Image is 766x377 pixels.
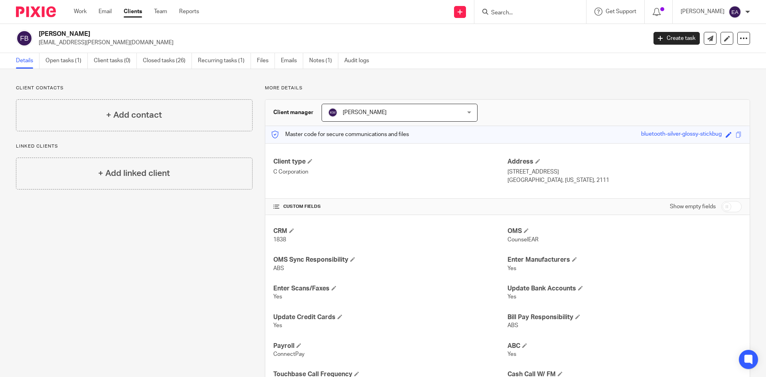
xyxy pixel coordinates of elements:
input: Search [490,10,562,17]
a: Recurring tasks (1) [198,53,251,69]
h4: OMS [507,227,742,235]
a: Details [16,53,39,69]
span: ConnectPay [273,351,304,357]
p: More details [265,85,750,91]
h4: Enter Manufacturers [507,256,742,264]
span: Yes [507,294,516,300]
a: Create task [653,32,700,45]
img: svg%3E [728,6,741,18]
h4: + Add linked client [98,167,170,180]
h4: Address [507,158,742,166]
h4: Update Bank Accounts [507,284,742,293]
span: [PERSON_NAME] [343,110,387,115]
p: C Corporation [273,168,507,176]
h3: Client manager [273,109,314,116]
a: Reports [179,8,199,16]
a: Email [99,8,112,16]
a: Open tasks (1) [45,53,88,69]
span: Yes [507,266,516,271]
h4: Client type [273,158,507,166]
a: Clients [124,8,142,16]
h4: Update Credit Cards [273,313,507,322]
span: Yes [273,323,282,328]
h2: [PERSON_NAME] [39,30,521,38]
span: ABS [273,266,284,271]
span: CounselEAR [507,237,539,243]
h4: Enter Scans/Faxes [273,284,507,293]
p: [PERSON_NAME] [681,8,725,16]
a: Closed tasks (26) [143,53,192,69]
a: Work [74,8,87,16]
p: Client contacts [16,85,253,91]
a: Notes (1) [309,53,338,69]
h4: Payroll [273,342,507,350]
h4: ABC [507,342,742,350]
h4: OMS Sync Responsibility [273,256,507,264]
p: [EMAIL_ADDRESS][PERSON_NAME][DOMAIN_NAME] [39,39,642,47]
p: Linked clients [16,143,253,150]
a: Files [257,53,275,69]
span: Yes [273,294,282,300]
h4: CRM [273,227,507,235]
h4: Bill Pay Responsibility [507,313,742,322]
p: Master code for secure communications and files [271,130,409,138]
img: svg%3E [328,108,338,117]
a: Emails [281,53,303,69]
h4: CUSTOM FIELDS [273,203,507,210]
p: [STREET_ADDRESS] [507,168,742,176]
a: Client tasks (0) [94,53,137,69]
a: Team [154,8,167,16]
a: Audit logs [344,53,375,69]
span: Yes [507,351,516,357]
img: svg%3E [16,30,33,47]
img: Pixie [16,6,56,17]
span: Get Support [606,9,636,14]
p: [GEOGRAPHIC_DATA], [US_STATE], 2111 [507,176,742,184]
div: bluetooth-silver-glossy-stickbug [641,130,722,139]
span: 1838 [273,237,286,243]
label: Show empty fields [670,203,716,211]
h4: + Add contact [106,109,162,121]
span: ABS [507,323,518,328]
